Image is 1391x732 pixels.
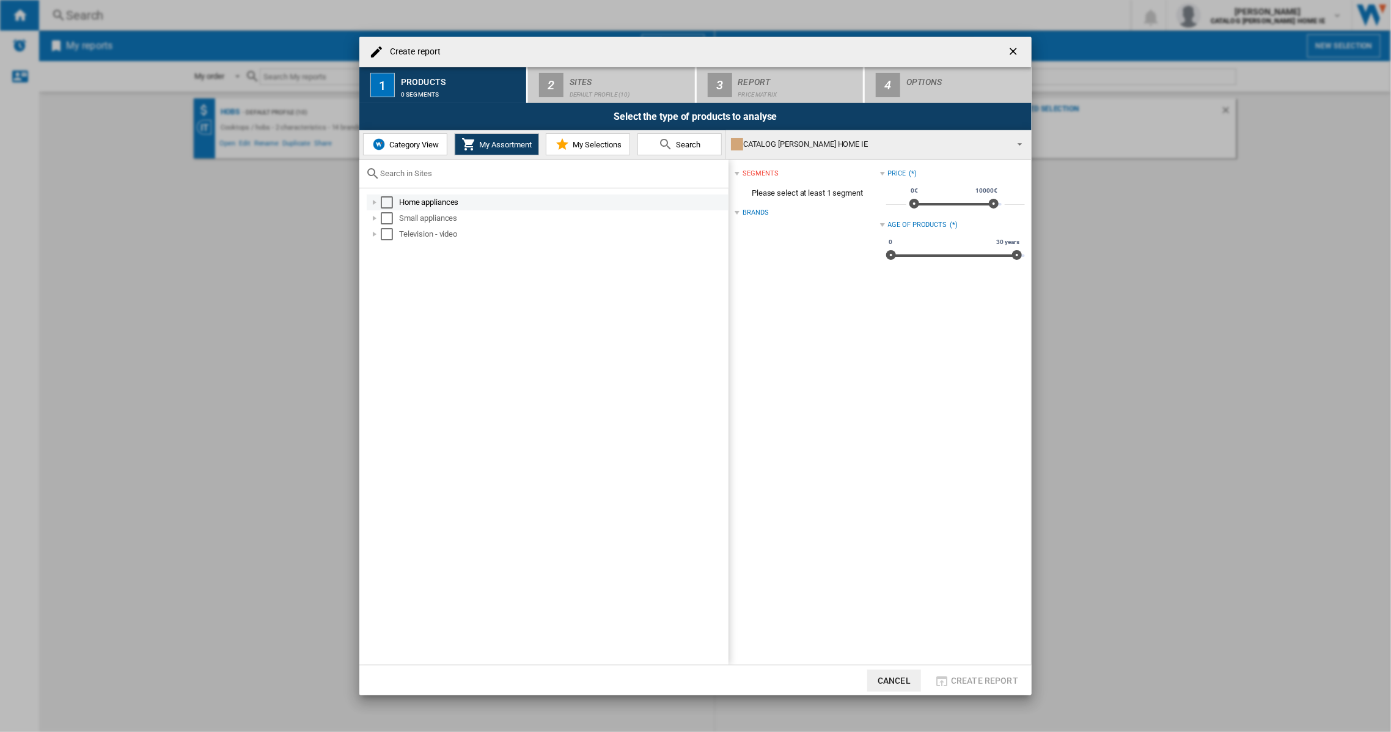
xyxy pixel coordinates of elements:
[455,133,539,155] button: My Assortment
[399,228,727,240] div: Television - video
[906,72,1027,85] div: Options
[381,196,399,209] md-checkbox: Select
[372,137,386,152] img: wiser-icon-blue.png
[876,73,900,97] div: 4
[888,220,947,230] div: Age of products
[570,85,690,98] div: Default profile (10)
[867,670,921,692] button: Cancel
[1002,40,1027,64] button: getI18NText('BUTTONS.CLOSE_DIALOG')
[359,103,1032,130] div: Select the type of products to analyse
[995,237,1021,247] span: 30 years
[974,186,999,196] span: 10000€
[399,212,727,224] div: Small appliances
[1007,45,1022,60] ng-md-icon: getI18NText('BUTTONS.CLOSE_DIALOG')
[384,46,441,58] h4: Create report
[386,140,439,149] span: Category View
[888,169,906,179] div: Price
[743,169,778,179] div: segments
[735,182,879,205] span: Please select at least 1 segment
[570,72,690,85] div: Sites
[909,186,920,196] span: 0€
[887,237,895,247] span: 0
[743,208,768,218] div: Brands
[370,73,395,97] div: 1
[381,228,399,240] md-checkbox: Select
[738,72,859,85] div: Report
[697,67,865,103] button: 3 Report Price Matrix
[363,133,447,155] button: Category View
[951,676,1018,686] span: Create report
[738,85,859,98] div: Price Matrix
[539,73,563,97] div: 2
[637,133,722,155] button: Search
[865,67,1032,103] button: 4 Options
[381,212,399,224] md-checkbox: Select
[399,196,727,209] div: Home appliances
[401,85,521,98] div: 0 segments
[380,169,722,178] input: Search in Sites
[570,140,622,149] span: My Selections
[546,133,630,155] button: My Selections
[401,72,521,85] div: Products
[673,140,701,149] span: Search
[708,73,732,97] div: 3
[528,67,696,103] button: 2 Sites Default profile (10)
[731,136,1007,153] div: CATALOG [PERSON_NAME] HOME IE
[359,67,527,103] button: 1 Products 0 segments
[931,670,1022,692] button: Create report
[476,140,532,149] span: My Assortment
